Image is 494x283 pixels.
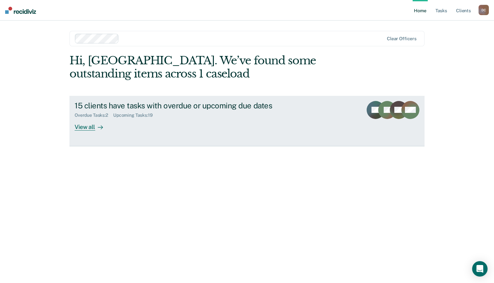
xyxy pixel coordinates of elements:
div: Open Intercom Messenger [472,261,488,277]
img: Recidiviz [5,7,36,14]
div: Hi, [GEOGRAPHIC_DATA]. We’ve found some outstanding items across 1 caseload [69,54,353,80]
div: Upcoming Tasks : 19 [113,113,158,118]
div: View all [75,118,111,131]
a: 15 clients have tasks with overdue or upcoming due datesOverdue Tasks:2Upcoming Tasks:19View all [69,96,425,146]
button: DC [479,5,489,15]
div: Overdue Tasks : 2 [75,113,113,118]
div: Clear officers [387,36,416,41]
div: D C [479,5,489,15]
div: 15 clients have tasks with overdue or upcoming due dates [75,101,300,110]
